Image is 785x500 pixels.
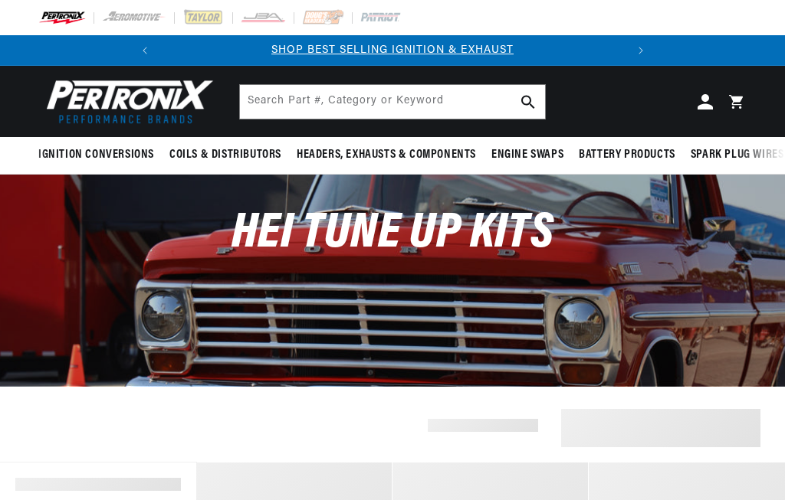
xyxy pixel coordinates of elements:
span: Ignition Conversions [38,147,154,163]
button: Translation missing: en.sections.announcements.next_announcement [626,35,656,66]
button: Search Part #, Category or Keyword [511,85,545,119]
div: 1 of 2 [160,42,626,59]
summary: Coils & Distributors [162,137,289,173]
a: SHOP BEST SELLING IGNITION & EXHAUST [271,44,514,56]
span: Engine Swaps [491,147,563,163]
summary: Engine Swaps [484,137,571,173]
span: Battery Products [579,147,675,163]
summary: Headers, Exhausts & Components [289,137,484,173]
span: Spark Plug Wires [691,147,784,163]
div: Announcement [160,42,626,59]
span: Headers, Exhausts & Components [297,147,476,163]
span: HEI Tune Up Kits [232,209,554,259]
button: Translation missing: en.sections.announcements.previous_announcement [130,35,160,66]
summary: Battery Products [571,137,683,173]
img: Pertronix [38,75,215,128]
span: Coils & Distributors [169,147,281,163]
input: Search Part #, Category or Keyword [240,85,545,119]
summary: Ignition Conversions [38,137,162,173]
